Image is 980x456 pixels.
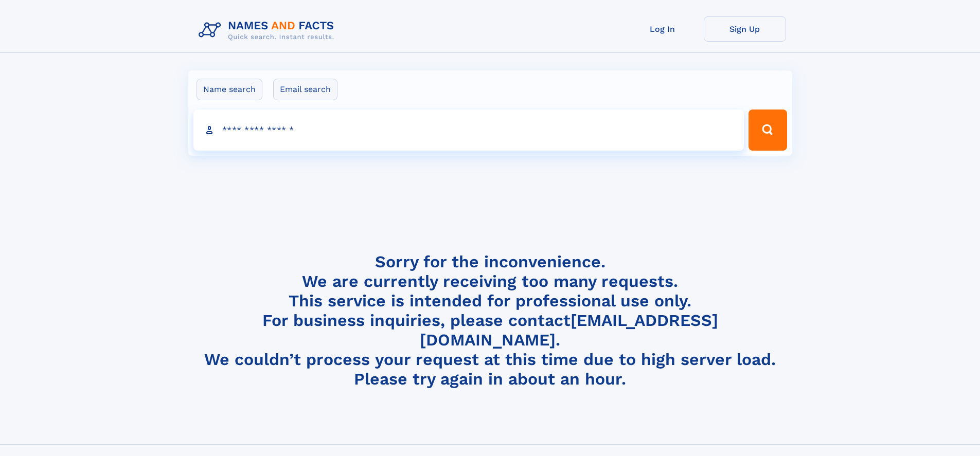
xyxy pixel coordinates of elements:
[749,110,787,151] button: Search Button
[197,79,262,100] label: Name search
[194,252,786,389] h4: Sorry for the inconvenience. We are currently receiving too many requests. This service is intend...
[273,79,337,100] label: Email search
[420,311,718,350] a: [EMAIL_ADDRESS][DOMAIN_NAME]
[194,16,343,44] img: Logo Names and Facts
[621,16,704,42] a: Log In
[704,16,786,42] a: Sign Up
[193,110,744,151] input: search input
